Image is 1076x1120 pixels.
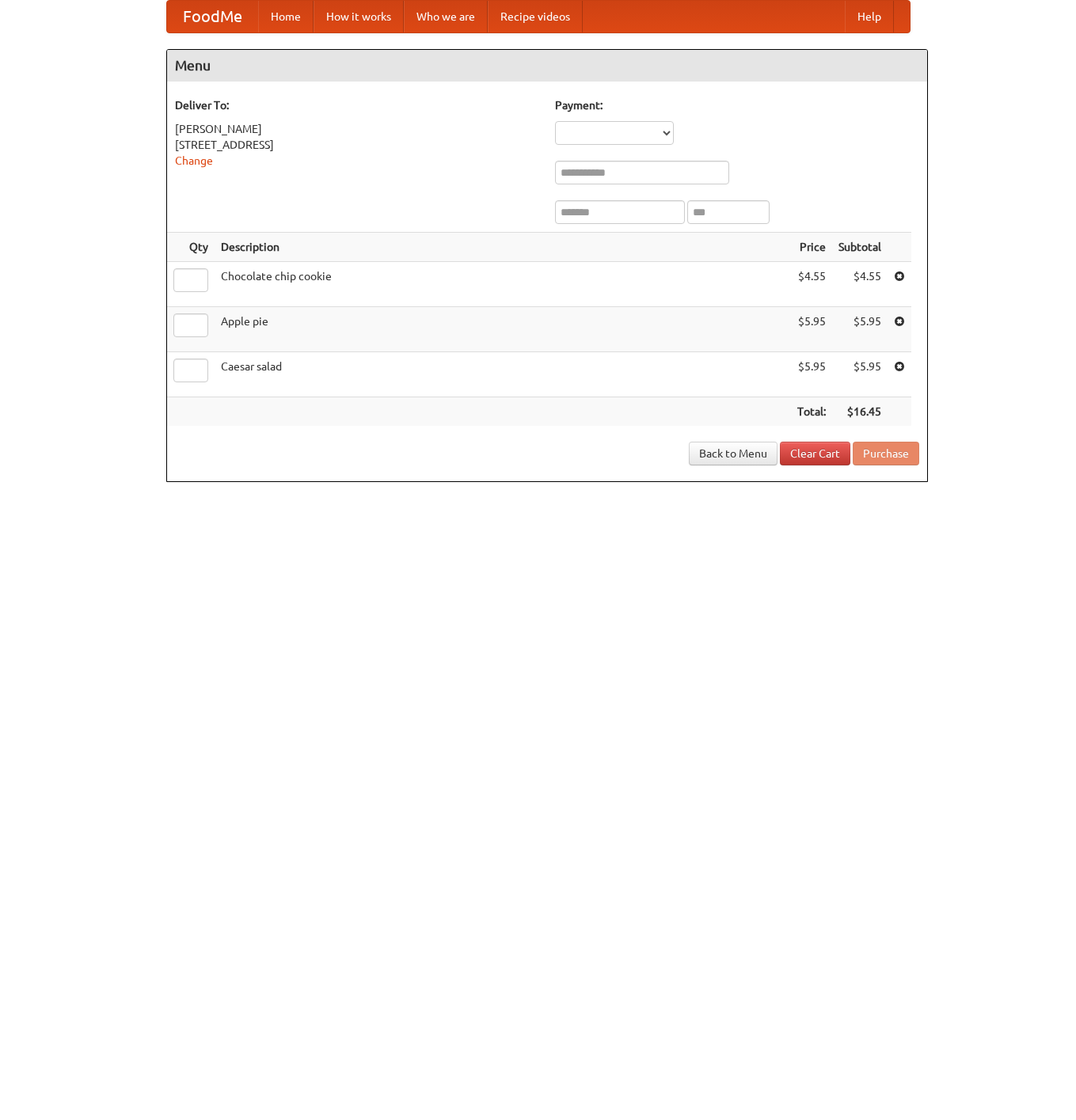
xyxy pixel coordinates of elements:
[780,442,850,465] a: Clear Cart
[791,352,832,397] td: $5.95
[832,397,888,427] th: $16.45
[215,352,791,397] td: Caesar salad
[167,1,258,32] a: FoodMe
[215,262,791,307] td: Chocolate chip cookie
[791,262,832,307] td: $4.55
[175,97,539,113] h5: Deliver To:
[215,307,791,352] td: Apple pie
[175,137,539,153] div: [STREET_ADDRESS]
[215,233,791,262] th: Description
[832,262,888,307] td: $4.55
[175,121,539,137] div: [PERSON_NAME]
[555,97,919,113] h5: Payment:
[791,233,832,262] th: Price
[689,442,778,465] a: Back to Menu
[488,1,583,32] a: Recipe videos
[791,397,832,427] th: Total:
[853,442,919,465] button: Purchase
[167,50,927,82] h4: Menu
[832,352,888,397] td: $5.95
[791,307,832,352] td: $5.95
[175,154,213,167] a: Change
[167,233,215,262] th: Qty
[314,1,404,32] a: How it works
[832,233,888,262] th: Subtotal
[832,307,888,352] td: $5.95
[258,1,314,32] a: Home
[845,1,894,32] a: Help
[404,1,488,32] a: Who we are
